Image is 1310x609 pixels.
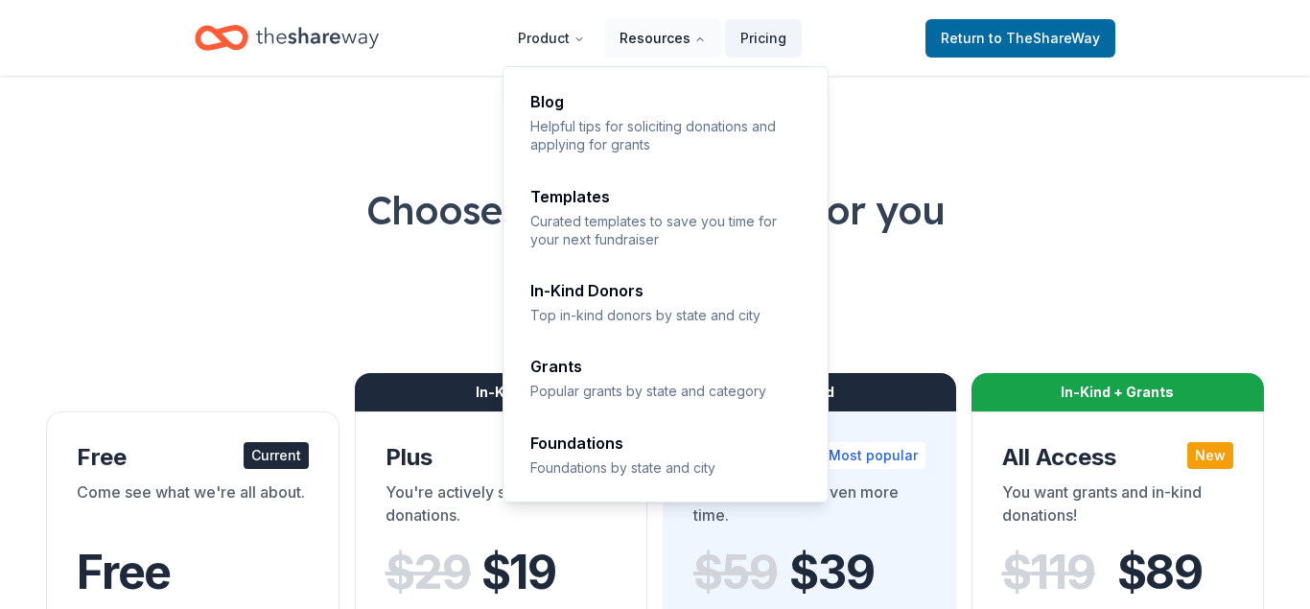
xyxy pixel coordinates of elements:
[530,458,803,477] p: Foundations by state and city
[1117,546,1203,599] span: $ 89
[519,271,814,336] a: In-Kind DonorsTop in-kind donors by state and city
[1002,480,1234,534] div: You want grants and in-kind donations!
[941,27,1100,50] span: Return
[503,67,830,504] div: Resources
[530,283,803,298] div: In-Kind Donors
[46,183,1264,237] h1: Choose the perfect plan for you
[77,480,309,534] div: Come see what we're all about.
[386,480,618,534] div: You're actively soliciting donations.
[519,177,814,261] a: TemplatesCurated templates to save you time for your next fundraiser
[530,212,803,249] p: Curated templates to save you time for your next fundraiser
[355,373,648,411] div: In-Kind
[195,15,379,60] a: Home
[481,546,556,599] span: $ 19
[530,306,803,324] p: Top in-kind donors by state and city
[989,30,1100,46] span: to TheShareWay
[530,189,803,204] div: Templates
[77,544,171,600] span: Free
[604,19,721,58] button: Resources
[386,442,618,473] div: Plus
[530,117,803,154] p: Helpful tips for soliciting donations and applying for grants
[503,19,600,58] button: Product
[789,546,874,599] span: $ 39
[519,347,814,411] a: GrantsPopular grants by state and category
[1002,442,1234,473] div: All Access
[503,15,802,60] nav: Main
[77,442,309,473] div: Free
[530,359,803,374] div: Grants
[530,94,803,109] div: Blog
[925,19,1115,58] a: Returnto TheShareWay
[530,435,803,451] div: Foundations
[1187,442,1233,469] div: New
[971,373,1265,411] div: In-Kind + Grants
[725,19,802,58] a: Pricing
[530,382,803,400] p: Popular grants by state and category
[519,424,814,488] a: FoundationsFoundations by state and city
[693,480,925,534] div: You want to save even more time.
[244,442,309,469] div: Current
[821,442,925,469] div: Most popular
[519,82,814,166] a: BlogHelpful tips for soliciting donations and applying for grants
